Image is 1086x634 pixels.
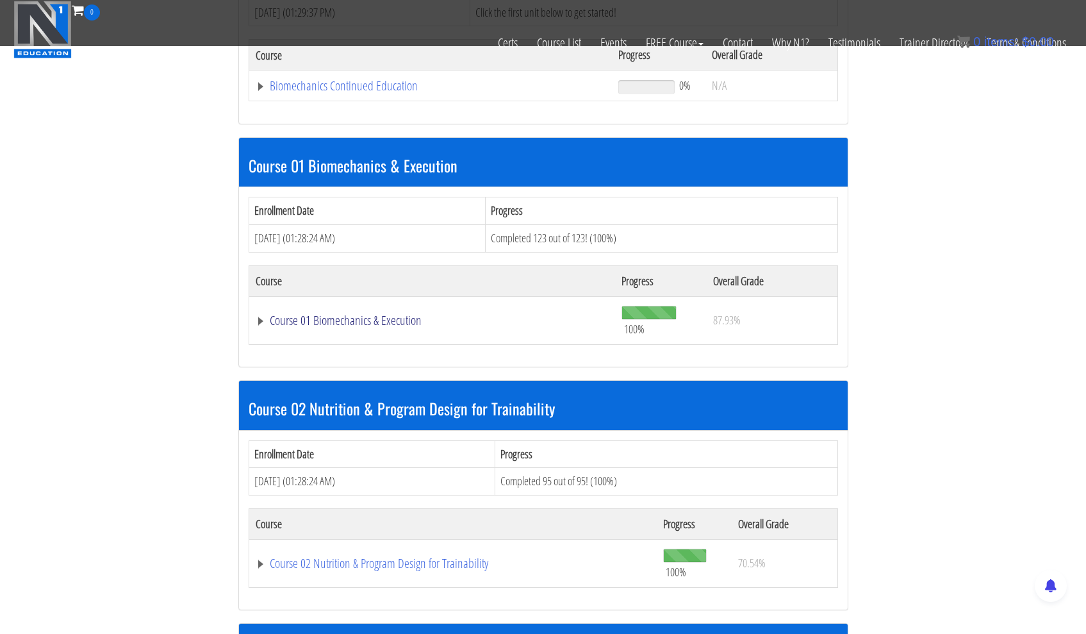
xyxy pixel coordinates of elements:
a: Contact [713,21,762,65]
th: Course [249,508,657,539]
td: Completed 95 out of 95! (100%) [495,468,837,496]
a: Terms & Conditions [977,21,1076,65]
th: Progress [657,508,731,539]
td: N/A [705,71,837,101]
th: Overall Grade [732,508,837,539]
img: n1-education [13,1,72,58]
span: 100% [666,565,686,579]
a: Testimonials [819,21,890,65]
th: Progress [495,440,837,468]
td: 70.54% [732,539,837,587]
a: Biomechanics Continued Education [256,79,606,92]
td: [DATE] (01:28:24 AM) [249,468,495,496]
td: Completed 123 out of 123! (100%) [485,224,837,252]
span: 0% [679,78,691,92]
h3: Course 01 Biomechanics & Execution [249,157,838,174]
a: Course List [527,21,591,65]
a: Why N1? [762,21,819,65]
a: 0 items: $0.00 [957,35,1054,49]
td: [DATE] (01:28:24 AM) [249,224,485,252]
a: Course 02 Nutrition & Program Design for Trainability [256,557,651,570]
th: Enrollment Date [249,440,495,468]
a: Course 01 Biomechanics & Execution [256,314,609,327]
a: 0 [72,1,100,19]
a: FREE Course [636,21,713,65]
a: Certs [488,21,527,65]
a: Trainer Directory [890,21,977,65]
td: 87.93% [707,296,837,344]
span: 100% [624,322,645,336]
span: 0 [973,35,980,49]
a: Events [591,21,636,65]
bdi: 0.00 [1022,35,1054,49]
th: Progress [615,265,707,296]
th: Progress [485,197,837,225]
span: $ [1022,35,1029,49]
span: items: [984,35,1018,49]
h3: Course 02 Nutrition & Program Design for Trainability [249,400,838,417]
th: Overall Grade [707,265,837,296]
th: Enrollment Date [249,197,485,225]
th: Course [249,265,615,296]
span: 0 [84,4,100,21]
img: icon11.png [957,35,970,48]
